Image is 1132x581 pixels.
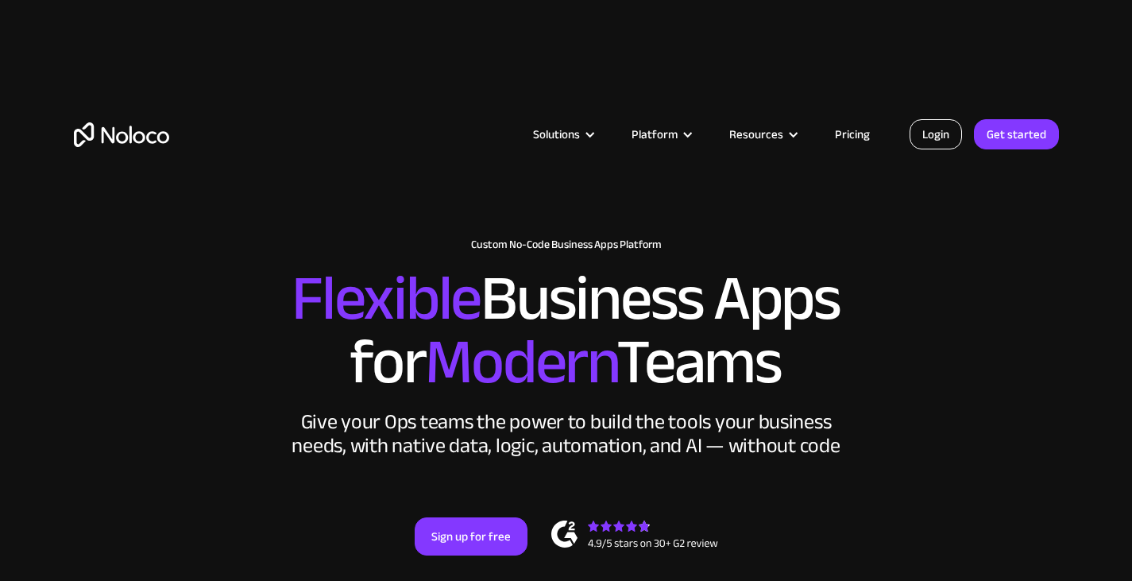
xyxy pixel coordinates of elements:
h2: Business Apps for Teams [74,267,1059,394]
div: Platform [612,124,709,145]
div: Platform [632,124,678,145]
span: Modern [425,303,616,421]
div: Solutions [513,124,612,145]
div: Resources [729,124,783,145]
div: Resources [709,124,815,145]
div: Give your Ops teams the power to build the tools your business needs, with native data, logic, au... [288,410,844,458]
a: Sign up for free [415,517,527,556]
div: Solutions [533,124,580,145]
h1: Custom No-Code Business Apps Platform [74,238,1059,251]
span: Flexible [292,239,481,358]
a: Pricing [815,124,890,145]
a: Get started [974,119,1059,149]
a: Login [910,119,962,149]
a: home [74,122,169,147]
